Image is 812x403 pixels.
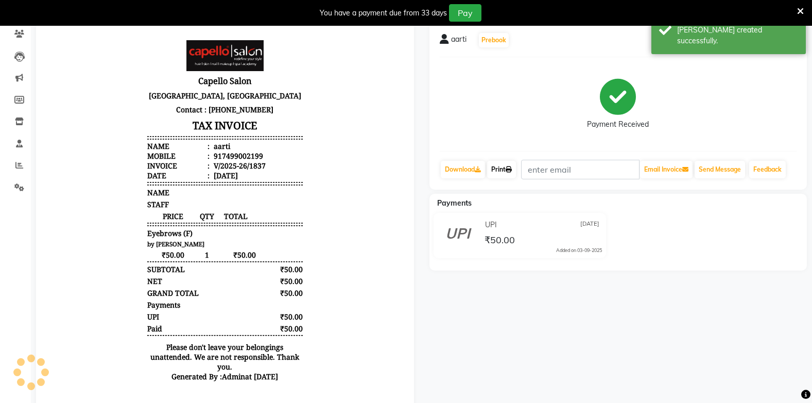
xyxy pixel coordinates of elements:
[521,160,640,179] input: enter email
[176,340,199,349] span: Admin
[101,167,123,177] span: STAFF
[101,232,139,242] div: SUBTOTAL
[152,179,169,189] span: QTY
[101,57,256,71] p: [GEOGRAPHIC_DATA], [GEOGRAPHIC_DATA]
[580,220,599,230] span: [DATE]
[140,8,217,39] img: file_1663991344945.jpeg
[101,109,163,119] div: Name
[216,292,257,301] div: ₹50.00
[101,119,163,129] div: Mobile
[161,129,163,139] span: :
[449,4,481,22] button: Pay
[101,85,256,103] h3: TAX INVOICE
[749,161,786,178] a: Feedback
[101,218,152,228] span: ₹50.00
[101,179,152,189] span: PRICE
[165,129,219,139] div: V/2025-26/1837
[695,161,745,178] button: Send Message
[487,161,516,178] a: Print
[152,218,169,228] span: 1
[101,129,163,139] div: Invoice
[101,41,256,57] h3: Capello Salon
[101,256,152,266] div: GRAND TOTAL
[165,119,217,129] div: 917499002199
[485,220,497,230] span: UPI
[101,208,158,216] small: by [PERSON_NAME]
[169,218,210,228] span: ₹50.00
[101,196,146,206] span: Eyebrows (F)
[320,8,447,19] div: You have a payment due from 33 days
[101,268,134,278] div: Payments
[101,340,256,349] div: Generated By : at [DATE]
[101,310,256,340] p: Please don't leave your belongings unattended. We are not responsible. Thank you.
[640,161,693,178] button: Email Invoice
[161,119,163,129] span: :
[216,232,257,242] div: ₹50.00
[165,109,184,119] div: aarti
[216,280,257,290] div: ₹50.00
[161,109,163,119] span: :
[101,139,163,148] div: Date
[216,256,257,266] div: ₹50.00
[437,198,472,208] span: Payments
[587,119,649,130] div: Payment Received
[101,280,113,290] span: UPI
[101,156,123,165] span: NAME
[479,33,509,47] button: Prebook
[485,234,515,248] span: ₹50.00
[169,179,210,189] span: TOTAL
[441,161,485,178] a: Download
[101,244,116,254] div: NET
[101,292,116,301] div: Paid
[556,247,602,254] div: Added on 03-09-2025
[451,34,467,48] span: aarti
[161,139,163,148] span: :
[677,25,798,46] div: Bill created successfully.
[165,139,192,148] div: [DATE]
[216,244,257,254] div: ₹50.00
[101,71,256,85] p: Contact : [PHONE_NUMBER]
